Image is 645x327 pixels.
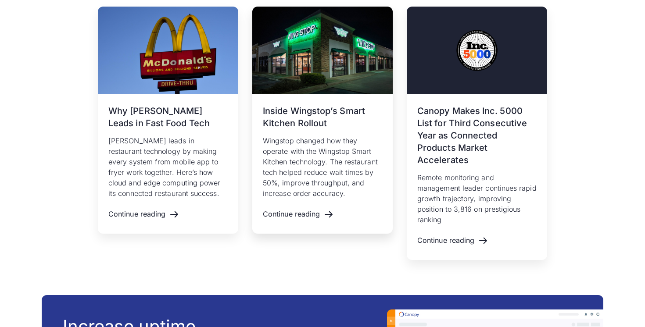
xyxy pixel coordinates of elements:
h3: Inside Wingstop’s Smart Kitchen Rollout [263,105,382,129]
a: Inside Wingstop’s Smart Kitchen RolloutWingstop changed how they operate with the Wingstop Smart ... [252,7,393,234]
h3: Why [PERSON_NAME] Leads in Fast Food Tech [108,105,228,129]
p: Wingstop changed how they operate with the Wingstop Smart Kitchen technology. The restaurant tech... [263,135,382,199]
a: Why [PERSON_NAME] Leads in Fast Food Tech[PERSON_NAME] leads in restaurant technology by making e... [98,7,238,234]
div: Continue reading [263,210,320,218]
p: Remote monitoring and management leader continues rapid growth trajectory, improving position to ... [417,172,537,225]
a: Canopy Makes Inc. 5000 List for Third Consecutive Year as Connected Products Market AcceleratesRe... [407,7,547,260]
div: Continue reading [417,236,474,245]
h3: Canopy Makes Inc. 5000 List for Third Consecutive Year as Connected Products Market Accelerates [417,105,537,166]
div: Continue reading [108,210,165,218]
p: [PERSON_NAME] leads in restaurant technology by making every system from mobile app to fryer work... [108,135,228,199]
